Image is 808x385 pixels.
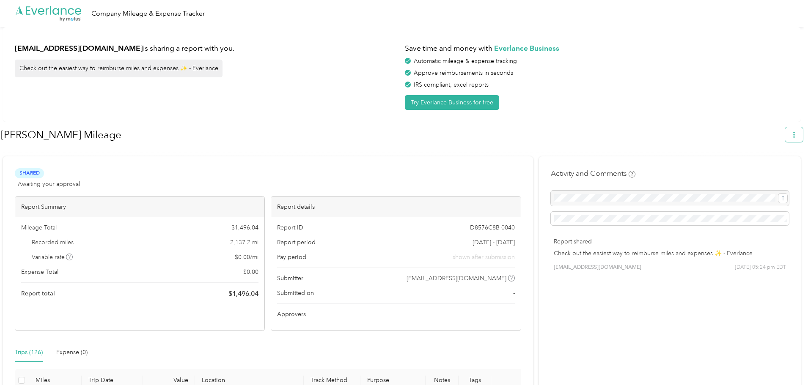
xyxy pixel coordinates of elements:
[21,268,58,276] span: Expense Total
[32,253,73,262] span: Variable rate
[18,180,80,188] span: Awaiting your approval
[735,264,786,271] span: [DATE] 05:24 pm EDT
[228,289,258,299] span: $ 1,496.04
[473,238,515,247] span: [DATE] - [DATE]
[554,264,641,271] span: [EMAIL_ADDRESS][DOMAIN_NAME]
[230,238,258,247] span: 2,137.2 mi
[56,348,88,357] div: Expense (0)
[277,274,303,283] span: Submitter
[15,348,43,357] div: Trips (126)
[235,253,258,262] span: $ 0.00 / mi
[405,95,499,110] button: Try Everlance Business for free
[15,44,143,52] strong: [EMAIL_ADDRESS][DOMAIN_NAME]
[21,289,55,298] span: Report total
[470,223,515,232] span: D8576C8B-0040
[243,268,258,276] span: $ 0.00
[494,44,559,52] strong: Everlance Business
[414,57,517,65] span: Automatic mileage & expense tracking
[15,197,264,217] div: Report Summary
[513,289,515,298] span: -
[271,197,520,217] div: Report details
[277,223,303,232] span: Report ID
[32,238,74,247] span: Recorded miles
[21,223,57,232] span: Mileage Total
[551,168,635,179] h4: Activity and Comments
[231,223,258,232] span: $ 1,496.04
[1,125,779,145] h1: Mcgee Mileage
[414,69,513,76] span: Approve reimbursements in seconds
[453,253,515,262] span: shown after submission
[554,249,786,258] p: Check out the easiest way to reimburse miles and expenses ✨ - Everlance
[15,168,44,178] span: Shared
[15,43,399,54] h1: is sharing a report with you.
[277,310,306,319] span: Approvers
[277,238,316,247] span: Report period
[405,43,789,54] h1: Save time and money with
[91,8,205,19] div: Company Mileage & Expense Tracker
[277,289,314,298] span: Submitted on
[414,81,489,88] span: IRS compliant, excel reports
[277,253,306,262] span: Pay period
[554,237,786,246] p: Report shared
[15,60,223,77] div: Check out the easiest way to reimburse miles and expenses ✨ - Everlance
[407,274,506,283] span: [EMAIL_ADDRESS][DOMAIN_NAME]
